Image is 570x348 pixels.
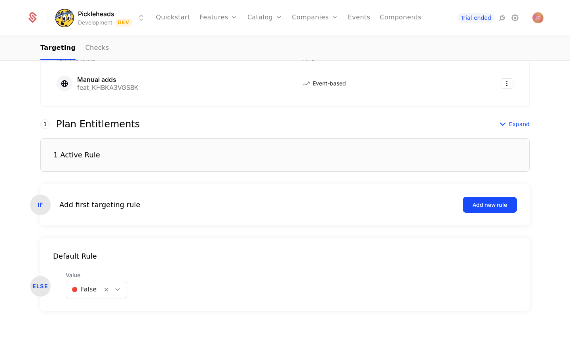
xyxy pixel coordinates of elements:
[78,9,114,19] span: Pickleheads
[463,197,517,213] button: Add new rule
[57,9,146,26] button: Select environment
[53,151,100,159] div: 1 Active Rule
[510,13,520,23] a: Settings
[59,199,141,210] div: Add first targeting rule
[77,84,139,91] div: feat_KHBKA3VGSBK
[85,37,109,60] a: Checks
[40,251,530,262] div: Default Rule
[501,78,513,89] button: Select action
[40,37,109,60] ul: Choose Sub Page
[40,37,76,60] a: Targeting
[78,19,112,26] div: Development
[116,19,132,26] span: Dev
[458,13,494,23] a: Trial ended
[473,201,507,209] div: Add new rule
[30,276,51,297] div: ELSE
[55,8,74,27] img: Pickleheads
[40,119,50,129] div: 1
[313,79,346,87] span: Event-based
[30,195,51,215] div: IF
[77,76,139,83] div: Manual adds
[56,119,140,129] div: Plan Entitlements
[509,120,530,128] span: Expand
[532,12,543,23] button: Open user button
[66,271,127,279] span: Value
[40,37,530,60] nav: Main
[498,13,507,23] a: Integrations
[532,12,543,23] img: Jeff Gordon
